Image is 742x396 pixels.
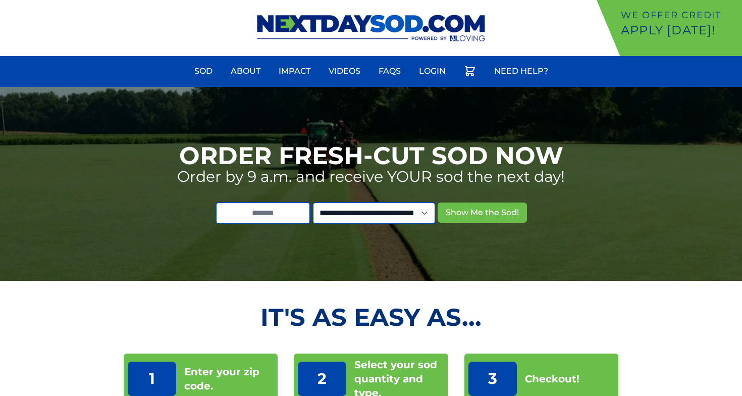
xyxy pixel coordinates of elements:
[179,143,563,168] h1: Order Fresh-Cut Sod Now
[488,59,554,83] a: Need Help?
[225,59,267,83] a: About
[525,372,579,386] p: Checkout!
[468,362,517,396] p: 3
[177,168,565,186] p: Order by 9 a.m. and receive YOUR sod the next day!
[323,59,366,83] a: Videos
[128,362,176,396] p: 1
[438,203,527,223] button: Show Me the Sod!
[298,362,346,396] p: 2
[621,8,738,22] p: We offer Credit
[413,59,452,83] a: Login
[373,59,407,83] a: FAQs
[124,305,618,329] h2: It's as Easy As...
[188,59,219,83] a: Sod
[621,22,738,38] p: Apply [DATE]!
[184,365,274,393] p: Enter your zip code.
[273,59,316,83] a: Impact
